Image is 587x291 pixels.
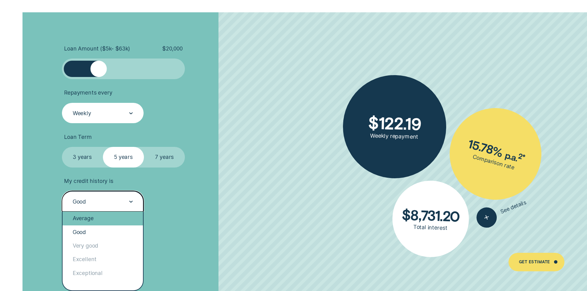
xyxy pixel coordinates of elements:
[64,134,92,140] span: Loan Term
[162,45,183,52] span: $ 20,000
[63,266,143,280] div: Exceptional
[64,178,113,184] span: My credit history is
[508,253,564,271] a: Get Estimate
[103,147,144,168] label: 5 years
[63,212,143,225] div: Average
[73,110,91,117] div: Weekly
[62,147,103,168] label: 3 years
[63,239,143,253] div: Very good
[64,89,112,96] span: Repayments every
[144,147,185,168] label: 7 years
[63,225,143,239] div: Good
[63,253,143,266] div: Excellent
[499,199,528,215] span: See details
[73,198,86,205] div: Good
[474,193,530,231] button: See details
[64,45,130,52] span: Loan Amount ( $5k - $63k )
